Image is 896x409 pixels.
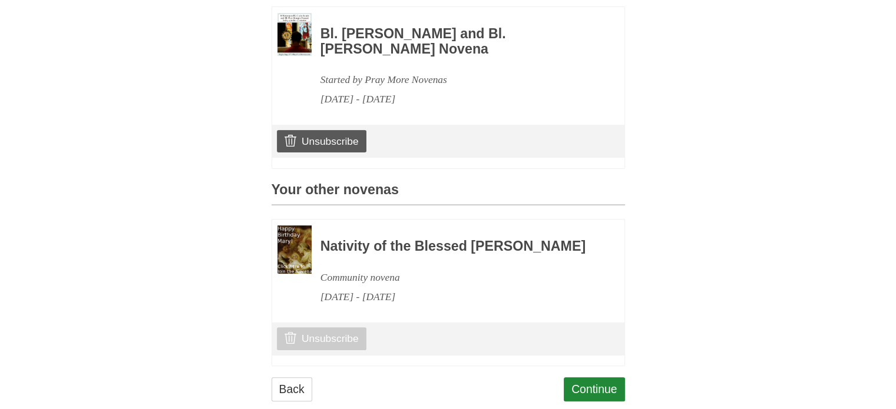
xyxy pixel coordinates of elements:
[320,287,593,307] div: [DATE] - [DATE]
[320,89,593,109] div: [DATE] - [DATE]
[277,225,312,274] img: Novena image
[320,70,593,89] div: Started by Pray More Novenas
[320,268,593,287] div: Community novena
[272,182,625,205] h3: Your other novenas
[564,377,625,401] a: Continue
[277,327,366,350] a: Unsubscribe
[320,26,593,56] h3: Bl. [PERSON_NAME] and Bl. [PERSON_NAME] Novena
[277,130,366,152] a: Unsubscribe
[272,377,312,401] a: Back
[277,13,312,56] img: Novena image
[320,239,593,254] h3: Nativity of the Blessed [PERSON_NAME]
